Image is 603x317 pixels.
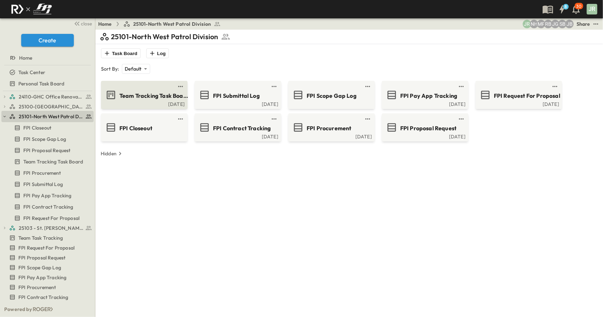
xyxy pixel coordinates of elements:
[558,20,567,28] div: Sterling Barnett (sterling@fpibuilders.com)
[587,4,597,14] div: JR
[1,101,94,112] div: 25100-Vanguard Prep Schooltest
[9,112,92,121] a: 25101-North West Patrol Division
[592,20,600,28] button: test
[1,282,92,292] a: FPI Procurement
[400,92,457,100] span: FPI Pay App Tracking
[1,222,94,234] div: 25103 - St. [PERSON_NAME] Phase 2test
[19,113,83,120] span: 25101-North West Patrol Division
[101,65,119,72] p: Sort By:
[23,136,66,143] span: FPI Scope Gap Log
[1,190,94,201] div: FPI Pay App Trackingtest
[19,54,32,61] span: Home
[18,274,66,281] span: FPI Pay App Tracking
[213,92,260,100] span: FPI Submittal Log
[1,122,94,133] div: FPI Closeouttest
[8,2,54,17] img: c8d7d1ed905e502e8f77bf7063faec64e13b34fdb1f2bdd94b0e311fc34f8000.png
[555,3,569,16] button: 8
[363,115,372,123] button: test
[1,202,92,212] a: FPI Contract Tracking
[1,262,94,273] div: FPI Scope Gap Logtest
[21,34,74,47] button: Create
[523,20,531,28] div: Jayden Ramirez (jramirez@fpibuilders.com)
[71,18,94,28] button: close
[383,101,466,106] a: [DATE]
[383,89,466,101] a: FPI Pay App Tracking
[1,292,92,302] a: FPI Contract Tracking
[1,252,94,263] div: FPI Proposal Requesttest
[146,48,169,58] button: Log
[19,93,83,100] span: 24110-GHC Office Renovations
[1,273,92,282] a: FPI Pay App Tracking
[290,89,372,101] a: FPI Scope Gap Log
[1,191,92,201] a: FPI Pay App Tracking
[23,147,70,154] span: FPI Proposal Request
[544,20,552,28] div: Regina Barnett (rbarnett@fpibuilders.com)
[98,20,225,28] nav: breadcrumbs
[196,101,278,106] div: [DATE]
[1,243,92,253] a: FPI Request For Proposal
[23,169,61,177] span: FPI Procurement
[1,213,94,224] div: FPI Request For Proposaltest
[98,149,126,158] button: Hidden
[196,89,278,101] a: FPI Submittal Log
[1,157,92,167] a: Team Tracking Task Board
[564,4,567,10] h6: 8
[176,82,185,91] button: test
[1,145,92,155] a: FPI Proposal Request
[9,102,92,112] a: 25100-Vanguard Prep School
[1,123,92,133] a: FPI Closeout
[270,115,278,123] button: test
[133,20,211,28] span: 25101-North West Patrol Division
[477,101,559,106] a: [DATE]
[363,82,372,91] button: test
[125,65,141,72] p: Default
[1,79,92,89] a: Personal Task Board
[102,122,185,133] a: FPI Closeout
[1,78,94,89] div: Personal Task Boardtest
[1,242,94,253] div: FPI Request For Proposaltest
[383,122,466,133] a: FPI Proposal Request
[1,263,92,273] a: FPI Scope Gap Log
[1,67,92,77] a: Task Center
[19,103,83,110] span: 25100-Vanguard Prep School
[1,134,92,144] a: FPI Scope Gap Log
[102,101,185,106] a: [DATE]
[1,201,94,213] div: FPI Contract Trackingtest
[23,192,71,199] span: FPI Pay App Tracking
[18,80,64,87] span: Personal Task Board
[1,272,94,283] div: FPI Pay App Trackingtest
[111,32,218,42] p: 25101-North West Patrol Division
[119,124,152,132] span: FPI Closeout
[122,64,150,74] div: Default
[551,20,560,28] div: Josh Gille (jgille@fpibuilders.com)
[1,167,94,179] div: FPI Procurementtest
[18,284,56,291] span: FPI Procurement
[457,82,466,91] button: test
[1,91,94,102] div: 24110-GHC Office Renovationstest
[196,133,278,139] a: [DATE]
[23,215,79,222] span: FPI Request For Proposal
[270,82,278,91] button: test
[213,124,271,132] span: FPI Contract Tracking
[18,254,65,261] span: FPI Proposal Request
[290,133,372,139] a: [DATE]
[81,20,92,27] span: close
[101,150,117,157] p: Hidden
[383,133,466,139] a: [DATE]
[1,179,94,190] div: FPI Submittal Logtest
[23,158,83,165] span: Team Tracking Task Board
[290,122,372,133] a: FPI Procurement
[457,115,466,123] button: test
[400,124,456,132] span: FPI Proposal Request
[102,89,185,101] a: Team Tracking Task Board
[577,20,590,28] div: Share
[307,124,351,132] span: FPI Procurement
[18,244,75,251] span: FPI Request For Proposal
[1,53,92,63] a: Home
[9,92,92,102] a: 24110-GHC Office Renovations
[1,168,92,178] a: FPI Procurement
